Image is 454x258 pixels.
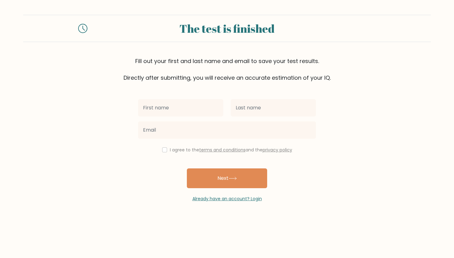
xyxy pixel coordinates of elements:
a: Already have an account? Login [192,196,262,202]
div: The test is finished [95,20,359,37]
a: privacy policy [263,147,292,153]
div: Fill out your first and last name and email to save your test results. Directly after submitting,... [23,57,431,82]
label: I agree to the and the [170,147,292,153]
input: Last name [231,99,316,116]
input: First name [138,99,223,116]
a: terms and conditions [199,147,246,153]
button: Next [187,168,267,188]
input: Email [138,121,316,139]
